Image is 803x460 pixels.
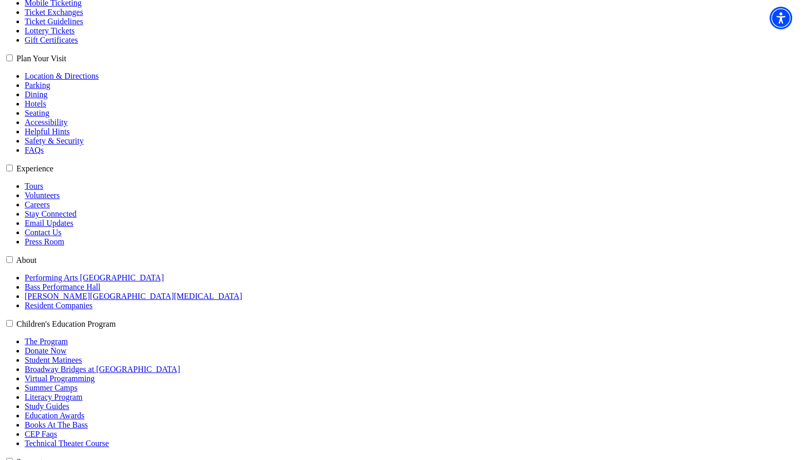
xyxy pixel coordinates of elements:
a: Helpful Hints [25,127,70,136]
a: Virtual Programming [25,374,95,383]
div: Accessibility Menu [770,7,792,29]
a: Technical Theater Course [25,439,109,448]
a: Volunteers [25,191,60,200]
a: Accessibility [25,118,68,127]
a: The Program [25,337,68,346]
a: Lottery Tickets [25,26,75,35]
a: Parking [25,81,50,90]
a: Ticket Guidelines [25,17,83,26]
a: Ticket Exchanges [25,8,83,16]
a: [PERSON_NAME][GEOGRAPHIC_DATA][MEDICAL_DATA] [25,292,242,300]
a: Study Guides [25,402,69,411]
a: Literacy Program [25,393,82,401]
a: Student Matinees [25,356,82,364]
a: Broadway Bridges at [GEOGRAPHIC_DATA] [25,365,180,374]
a: Seating [25,109,49,117]
label: Children's Education Program [16,320,116,328]
a: Bass Performance Hall [25,282,101,291]
a: Careers [25,200,50,209]
a: Contact Us [25,228,62,237]
a: Stay Connected [25,209,77,218]
a: Gift Certificates [25,36,78,44]
a: Performing Arts [GEOGRAPHIC_DATA] [25,273,164,282]
a: Dining [25,90,47,99]
a: Tours [25,182,43,190]
label: Plan Your Visit [16,54,66,63]
a: Email Updates [25,219,74,227]
a: Location & Directions [25,72,99,80]
a: Education Awards [25,411,84,420]
a: Hotels [25,99,46,108]
a: Press Room [25,237,64,246]
a: Resident Companies [25,301,93,310]
a: Books At The Bass [25,420,88,429]
a: CEP Faqs [25,430,57,438]
a: Safety & Security [25,136,84,145]
a: Summer Camps [25,383,78,392]
label: About [16,256,36,264]
a: Donate Now [25,346,66,355]
a: FAQs [25,146,44,154]
label: Experience [16,164,53,173]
